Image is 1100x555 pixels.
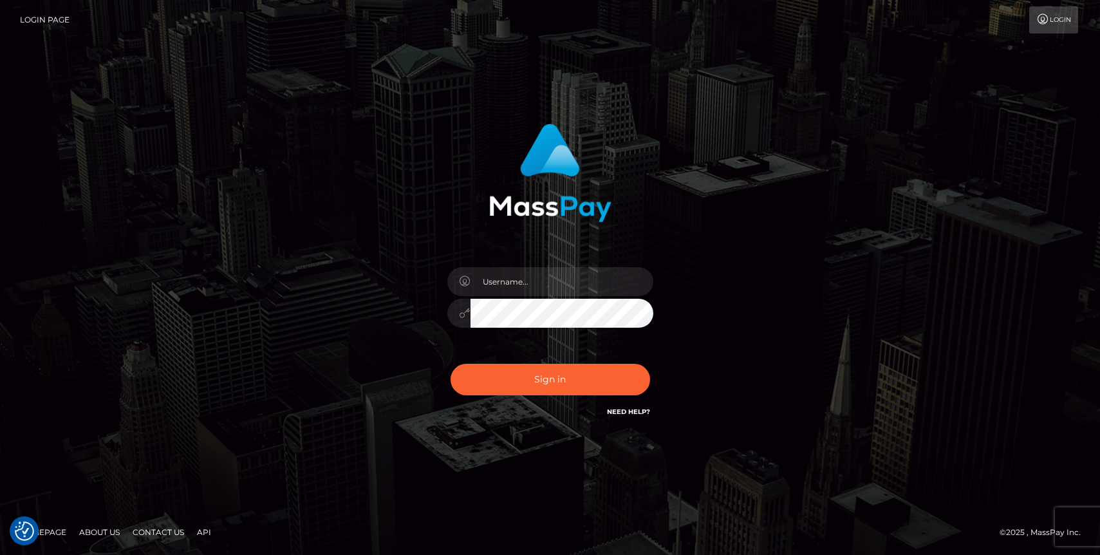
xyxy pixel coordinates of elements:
img: Revisit consent button [15,522,34,541]
a: Need Help? [607,408,650,416]
div: © 2025 , MassPay Inc. [1000,525,1090,540]
a: Login Page [20,6,70,33]
a: API [192,522,216,542]
a: Login [1029,6,1078,33]
img: MassPay Login [489,124,611,222]
input: Username... [471,267,653,296]
a: Contact Us [127,522,189,542]
button: Consent Preferences [15,522,34,541]
a: About Us [74,522,125,542]
button: Sign in [451,364,650,395]
a: Homepage [14,522,71,542]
